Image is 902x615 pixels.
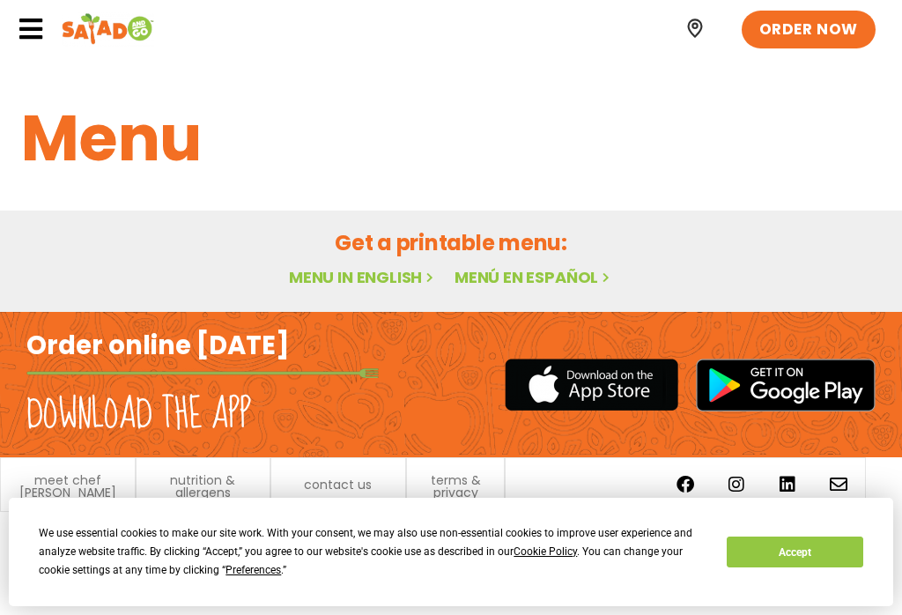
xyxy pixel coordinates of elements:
a: nutrition & allergens [145,474,262,499]
img: google_play [696,359,876,411]
span: Cookie Policy [514,545,577,558]
img: fork [26,368,379,378]
button: Accept [727,537,862,567]
h2: Get a printable menu: [21,227,881,258]
h2: Download the app [26,390,251,440]
div: We use essential cookies to make our site work. With your consent, we may also use non-essential ... [39,524,706,580]
img: appstore [505,356,678,413]
a: meet chef [PERSON_NAME] [10,474,126,499]
img: Header logo [62,11,154,47]
a: Menu in English [289,266,437,288]
span: ORDER NOW [759,19,858,41]
h2: Order online [DATE] [26,330,290,363]
a: terms & privacy [416,474,496,499]
a: ORDER NOW [742,11,876,49]
a: Menú en español [455,266,613,288]
a: contact us [304,478,372,491]
div: Cookie Consent Prompt [9,498,893,606]
h1: Menu [21,91,881,186]
span: Preferences [225,564,281,576]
